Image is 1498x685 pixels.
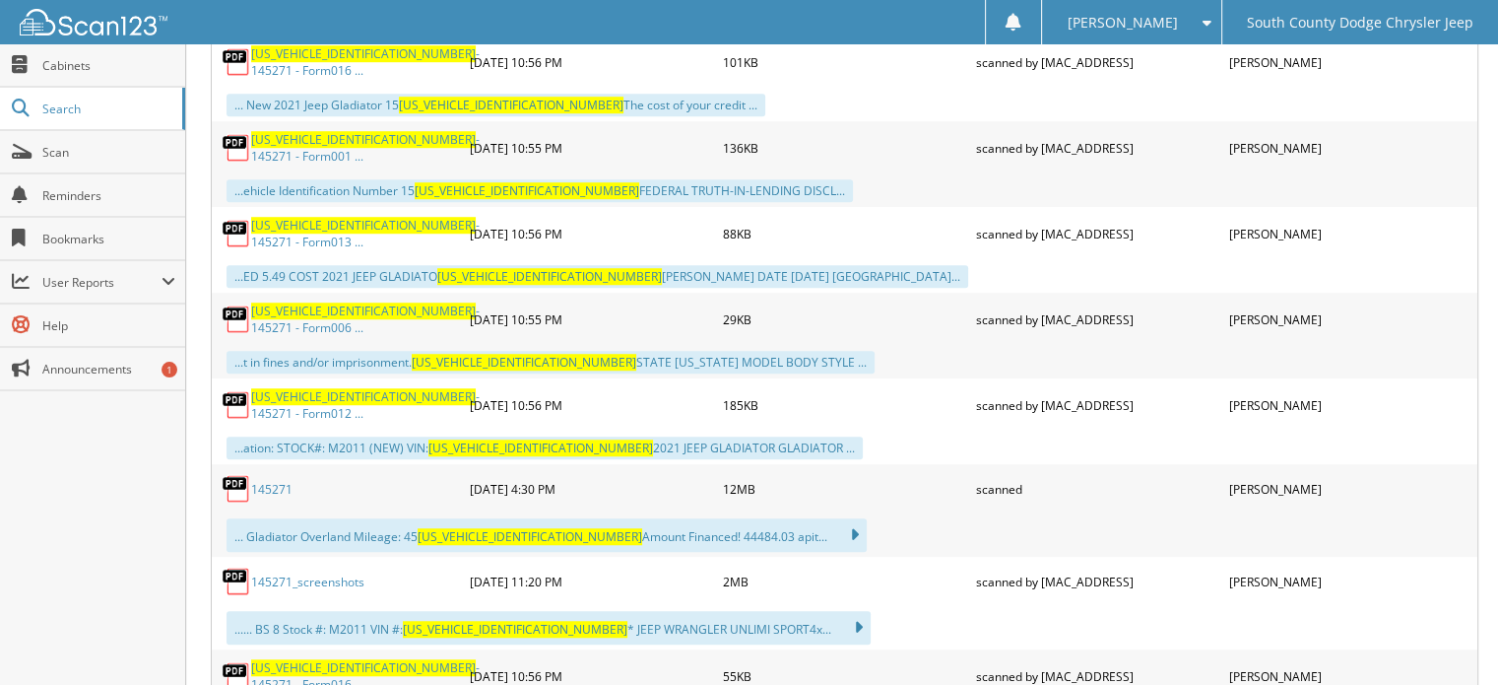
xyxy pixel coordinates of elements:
div: scanned by [MAC_ADDRESS] [971,126,1224,170]
div: [DATE] 4:30 PM [465,469,718,509]
a: [US_VEHICLE_IDENTIFICATION_NUMBER]- 145271 - Form012 ... [251,388,480,422]
div: [PERSON_NAME] [1224,212,1477,255]
div: 29KB [718,298,971,341]
div: [PERSON_NAME] [1224,383,1477,427]
div: [DATE] 10:56 PM [465,212,718,255]
img: PDF.png [222,305,251,334]
span: Announcements [42,361,175,377]
div: [DATE] 10:56 PM [465,383,718,427]
div: [DATE] 11:20 PM [465,562,718,601]
a: [US_VEHICLE_IDENTIFICATION_NUMBER]- 145271 - Form001 ... [251,131,480,165]
span: [US_VEHICLE_IDENTIFICATION_NUMBER] [403,621,627,638]
div: scanned by [MAC_ADDRESS] [971,40,1224,84]
div: [PERSON_NAME] [1224,126,1477,170]
div: 12MB [718,469,971,509]
span: Bookmarks [42,231,175,247]
div: ...ehicle Identification Number 15 FEDERAL TRUTH-IN-LENDING DISCL... [227,179,853,202]
span: Search [42,101,172,117]
div: [DATE] 10:55 PM [465,126,718,170]
img: PDF.png [222,474,251,504]
div: ...... BS 8 Stock #: M2011 VIN #: * JEEP WRANGLER UNLIMI SPORT4x... [227,611,871,645]
div: 101KB [718,40,971,84]
span: [PERSON_NAME] [1067,17,1177,29]
img: PDF.png [222,219,251,248]
div: scanned by [MAC_ADDRESS] [971,562,1224,601]
span: [US_VEHICLE_IDENTIFICATION_NUMBER] [437,268,662,285]
div: scanned by [MAC_ADDRESS] [971,212,1224,255]
div: [DATE] 10:56 PM [465,40,718,84]
div: scanned by [MAC_ADDRESS] [971,383,1224,427]
div: ... Gladiator Overland Mileage: 45 Amount Financed! 44484.03 apit... [227,518,867,552]
div: ...ation: STOCK#: M2011 (NEW) VIN: 2021 JEEP GLADIATOR GLADIATOR ... [227,437,863,459]
div: [PERSON_NAME] [1224,469,1477,509]
div: ... New 2021 Jeep Gladiator 15 The cost of your credit ... [227,94,765,116]
span: [US_VEHICLE_IDENTIFICATION_NUMBER] [251,217,476,234]
div: [DATE] 10:55 PM [465,298,718,341]
div: 185KB [718,383,971,427]
span: [US_VEHICLE_IDENTIFICATION_NUMBER] [415,182,639,199]
div: ...ED 5.49 COST 2021 JEEP GLADIATO [PERSON_NAME] DATE [DATE] [GEOGRAPHIC_DATA]... [227,265,968,288]
span: Reminders [42,187,175,204]
a: [US_VEHICLE_IDENTIFICATION_NUMBER]- 145271 - Form006 ... [251,303,480,336]
div: 136KB [718,126,971,170]
div: [PERSON_NAME] [1224,298,1477,341]
span: User Reports [42,274,162,291]
img: PDF.png [222,133,251,163]
div: scanned by [MAC_ADDRESS] [971,298,1224,341]
div: [PERSON_NAME] [1224,562,1477,601]
div: ...t in fines and/or imprisonment. STATE [US_STATE] MODEL BODY STYLE ... [227,351,875,374]
span: [US_VEHICLE_IDENTIFICATION_NUMBER] [399,97,623,113]
div: [PERSON_NAME] [1224,40,1477,84]
div: 2MB [718,562,971,601]
span: Help [42,317,175,334]
iframe: Chat Widget [1400,590,1498,685]
span: [US_VEHICLE_IDENTIFICATION_NUMBER] [251,45,476,62]
img: PDF.png [222,567,251,596]
img: scan123-logo-white.svg [20,9,167,35]
span: Cabinets [42,57,175,74]
a: 145271_screenshots [251,574,364,590]
span: [US_VEHICLE_IDENTIFICATION_NUMBER] [412,354,636,371]
span: [US_VEHICLE_IDENTIFICATION_NUMBER] [428,440,653,456]
span: Scan [42,144,175,161]
span: [US_VEHICLE_IDENTIFICATION_NUMBER] [251,659,476,676]
span: South County Dodge Chrysler Jeep [1247,17,1473,29]
a: [US_VEHICLE_IDENTIFICATION_NUMBER]- 145271 - Form016 ... [251,45,480,79]
span: [US_VEHICLE_IDENTIFICATION_NUMBER] [418,528,642,545]
div: 1 [162,362,177,377]
a: 145271 [251,481,293,498]
img: PDF.png [222,47,251,77]
span: [US_VEHICLE_IDENTIFICATION_NUMBER] [251,388,476,405]
span: [US_VEHICLE_IDENTIFICATION_NUMBER] [251,303,476,319]
span: [US_VEHICLE_IDENTIFICATION_NUMBER] [251,131,476,148]
div: scanned [971,469,1224,509]
div: 88KB [718,212,971,255]
a: [US_VEHICLE_IDENTIFICATION_NUMBER]- 145271 - Form013 ... [251,217,480,250]
img: PDF.png [222,390,251,420]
